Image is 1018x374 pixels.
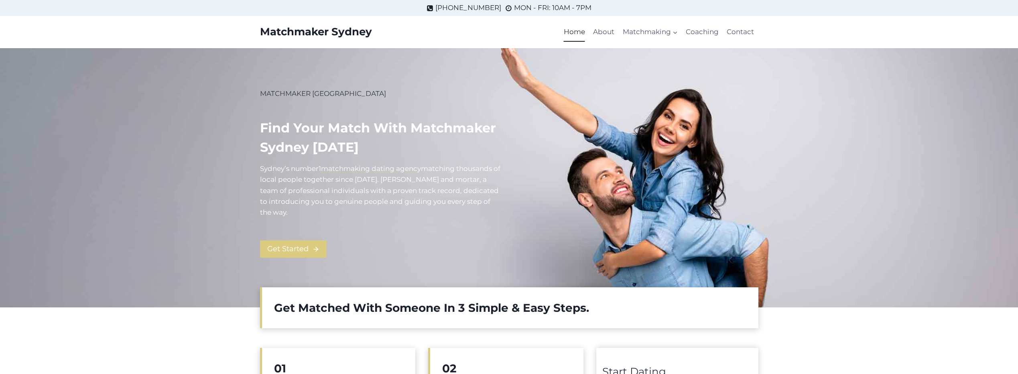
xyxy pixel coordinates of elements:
a: Matchmaking [618,22,681,42]
a: Matchmaker Sydney [260,26,372,38]
mark: m [421,165,428,173]
h2: Get Matched With Someone In 3 Simple & Easy Steps.​ [274,299,746,316]
a: [PHONE_NUMBER] [427,2,501,13]
nav: Primary [560,22,758,42]
p: MATCHMAKER [GEOGRAPHIC_DATA] [260,88,503,99]
a: Get Started [260,240,327,258]
span: [PHONE_NUMBER] [435,2,501,13]
span: MON - FRI: 10AM - 7PM [514,2,591,13]
a: Coaching [682,22,723,42]
a: Contact [723,22,758,42]
h1: Find your match with Matchmaker Sydney [DATE] [260,118,503,157]
a: matchmaking dating agency [321,165,421,173]
span: Get Started [267,243,309,255]
a: Home [560,22,589,42]
a: About [589,22,618,42]
p: Sydney’s number atching thousands of local people together since [DATE]. [PERSON_NAME] and mortar... [260,163,503,218]
span: Matchmaking [623,26,678,37]
mark: 1 [319,165,321,173]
